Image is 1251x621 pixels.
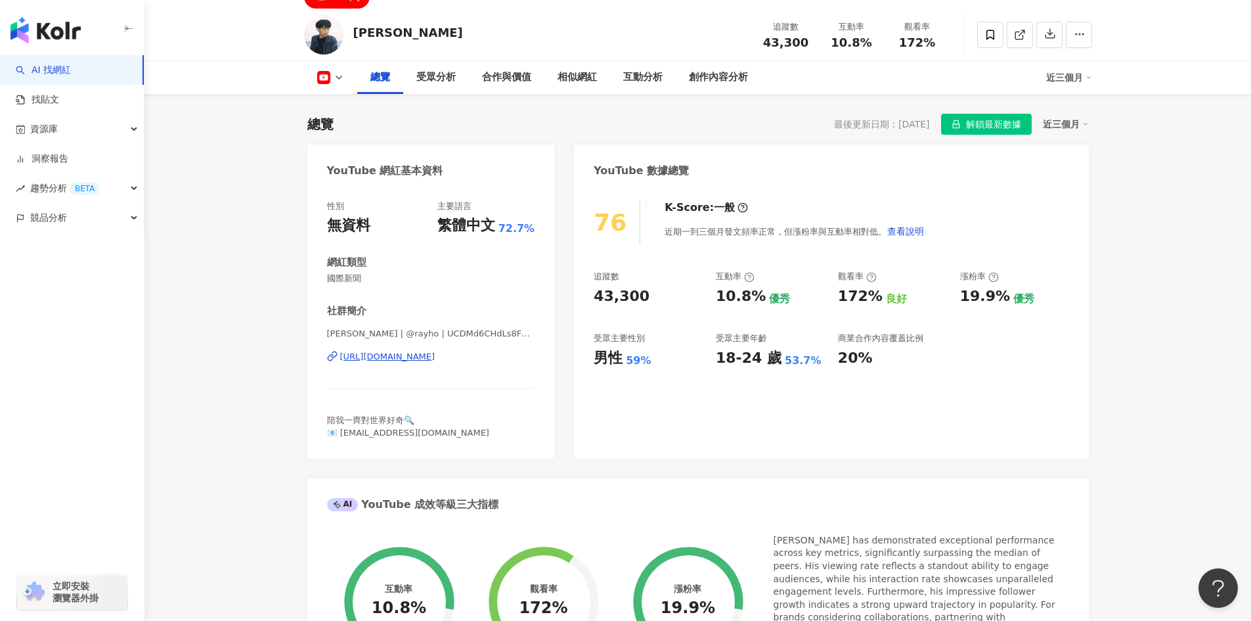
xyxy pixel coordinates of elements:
div: 觀看率 [838,271,877,283]
div: YouTube 網紅基本資料 [327,164,443,178]
img: logo [11,17,81,43]
div: 良好 [886,292,907,306]
div: 觀看率 [892,20,942,34]
div: 受眾主要性別 [594,333,645,344]
div: 19.9% [960,287,1010,307]
span: 查看說明 [887,226,924,237]
div: 總覽 [307,115,334,133]
div: 53.7% [785,354,822,368]
div: [PERSON_NAME] [353,24,463,41]
div: 相似網紅 [558,70,597,85]
div: 19.9% [661,599,715,618]
div: 觀看率 [530,584,558,594]
div: 互動率 [385,584,412,594]
span: 10.8% [831,36,871,49]
div: 性別 [327,200,344,212]
div: 優秀 [1013,292,1034,306]
div: 互動率 [827,20,877,34]
div: K-Score : [665,200,748,215]
span: 趨勢分析 [30,173,100,203]
div: 男性 [594,348,623,369]
div: 繁體中文 [437,216,495,236]
div: 172% [838,287,883,307]
div: 互動分析 [623,70,663,85]
span: [PERSON_NAME] | @rayho | UCDMd6CHdLs8FoqZJoRHkJGQ [327,328,535,340]
div: 59% [626,354,651,368]
div: 10.8% [716,287,766,307]
div: 受眾分析 [416,70,456,85]
div: 43,300 [594,287,649,307]
a: chrome extension立即安裝 瀏覽器外掛 [17,574,127,610]
div: 18-24 歲 [716,348,781,369]
iframe: Help Scout Beacon - Open [1198,568,1238,608]
div: 近三個月 [1043,116,1089,133]
div: 漲粉率 [960,271,999,283]
span: rise [16,184,25,193]
div: YouTube 數據總覽 [594,164,689,178]
div: 追蹤數 [594,271,619,283]
div: 無資料 [327,216,370,236]
div: 近期一到三個月發文頻率正常，但漲粉率與互動率相對低。 [665,218,925,244]
div: 20% [838,348,873,369]
span: lock [952,120,961,129]
div: 主要語言 [437,200,472,212]
a: searchAI 找網紅 [16,64,71,77]
span: 72.7% [498,221,535,236]
div: 優秀 [769,292,790,306]
div: 76 [594,209,626,236]
div: 10.8% [372,599,426,618]
div: BETA [70,182,100,195]
div: 創作內容分析 [689,70,748,85]
div: 追蹤數 [761,20,811,34]
span: 資源庫 [30,114,58,144]
div: AI [327,498,359,511]
img: chrome extension [21,582,47,603]
a: 洞察報告 [16,152,68,166]
button: 查看說明 [887,218,925,244]
span: 競品分析 [30,203,67,233]
a: 找貼文 [16,93,59,106]
div: 近三個月 [1046,67,1092,88]
div: YouTube 成效等級三大指標 [327,497,499,512]
div: 商業合作內容覆蓋比例 [838,333,923,344]
span: 國際新聞 [327,273,535,285]
div: 最後更新日期：[DATE] [834,119,929,129]
div: 互動率 [716,271,755,283]
span: 陪我一齊對世界好奇🔍 📧 [EMAIL_ADDRESS][DOMAIN_NAME] [327,415,489,437]
button: 解鎖最新數據 [941,114,1032,135]
div: 合作與價值 [482,70,531,85]
div: [URL][DOMAIN_NAME] [340,351,435,363]
div: 172% [519,599,567,618]
div: 網紅類型 [327,256,366,269]
img: KOL Avatar [304,15,343,55]
span: 172% [899,36,936,49]
span: 43,300 [763,35,808,49]
div: 受眾主要年齡 [716,333,767,344]
div: 漲粉率 [674,584,701,594]
div: 一般 [714,200,735,215]
span: 解鎖最新數據 [966,114,1021,135]
a: [URL][DOMAIN_NAME] [327,351,535,363]
span: 立即安裝 瀏覽器外掛 [53,580,99,604]
div: 社群簡介 [327,304,366,318]
div: 總覽 [370,70,390,85]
